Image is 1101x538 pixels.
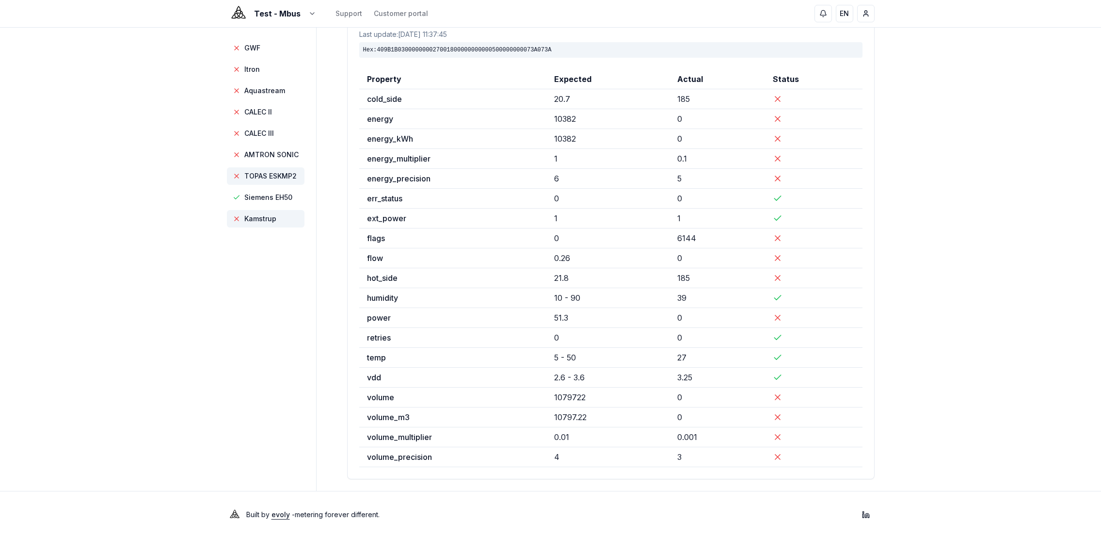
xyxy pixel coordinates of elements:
[546,109,670,129] td: 10382
[359,348,546,368] td: temp
[765,69,862,89] th: Status
[670,169,766,189] td: 5
[670,109,766,129] td: 0
[670,248,766,268] td: 0
[670,388,766,408] td: 0
[670,348,766,368] td: 27
[546,209,670,228] td: 1
[359,109,546,129] td: energy
[359,408,546,427] td: volume_m3
[670,228,766,248] td: 6144
[836,5,853,22] button: EN
[546,268,670,288] td: 21.8
[546,228,670,248] td: 0
[546,149,670,169] td: 1
[359,30,862,39] div: Last update: [DATE] 11:37:45
[244,86,285,96] span: Aquastream
[359,169,546,189] td: energy_precision
[335,9,362,18] a: Support
[670,368,766,388] td: 3.25
[546,169,670,189] td: 6
[244,107,272,117] span: CALEC II
[670,447,766,467] td: 3
[271,510,290,519] a: evoly
[670,189,766,209] td: 0
[546,89,670,109] td: 20.7
[359,328,546,348] td: retries
[546,427,670,447] td: 0.01
[546,248,670,268] td: 0.26
[359,129,546,149] td: energy_kWh
[546,368,670,388] td: 2.6 - 3.6
[244,214,276,224] span: Kamstrup
[546,288,670,308] td: 10 - 90
[670,89,766,109] td: 185
[359,248,546,268] td: flow
[670,328,766,348] td: 0
[546,408,670,427] td: 10797.22
[546,129,670,149] td: 10382
[227,507,242,522] img: Evoly Logo
[244,129,274,138] span: CALEC III
[359,308,546,328] td: power
[227,8,316,19] button: Test - Mbus
[670,427,766,447] td: 0.001
[359,368,546,388] td: vdd
[670,129,766,149] td: 0
[840,9,849,18] span: EN
[244,193,292,202] span: Siemens EH50
[244,65,260,74] span: Itron
[359,42,862,58] div: Hex: 409B1B030000000027001800000000000500000000073A073A
[359,89,546,109] td: cold_side
[670,288,766,308] td: 39
[359,427,546,447] td: volume_multiplier
[227,2,250,25] img: Evoly Logo
[546,388,670,408] td: 1079722
[359,268,546,288] td: hot_side
[670,408,766,427] td: 0
[244,43,260,53] span: GWF
[546,189,670,209] td: 0
[359,388,546,408] td: volume
[359,69,546,89] th: Property
[246,508,380,522] p: Built by - metering forever different .
[244,150,299,160] span: AMTRON SONIC
[254,8,301,19] span: Test - Mbus
[359,228,546,248] td: flags
[359,447,546,467] td: volume_precision
[359,189,546,209] td: err_status
[546,308,670,328] td: 51.3
[546,328,670,348] td: 0
[359,288,546,308] td: humidity
[546,69,670,89] th: Expected
[670,268,766,288] td: 185
[359,149,546,169] td: energy_multiplier
[670,209,766,228] td: 1
[670,69,766,89] th: Actual
[546,348,670,368] td: 5 - 50
[374,9,428,18] a: Customer portal
[359,209,546,228] td: ext_power
[670,308,766,328] td: 0
[670,149,766,169] td: 0.1
[244,171,297,181] span: TOPAS ESKMP2
[546,447,670,467] td: 4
